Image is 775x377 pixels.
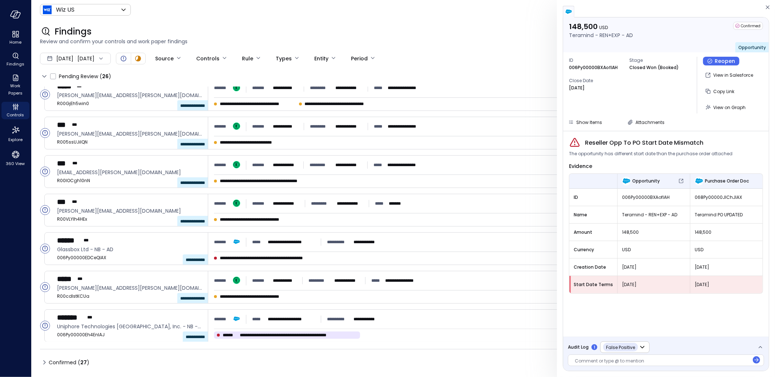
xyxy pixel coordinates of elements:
[276,52,292,65] div: Types
[622,246,686,253] span: USD
[622,229,686,236] span: 148,500
[629,64,679,71] p: Closed Won (Booked)
[576,119,602,125] span: Show Items
[80,359,87,366] span: 27
[55,26,92,37] span: Findings
[4,82,27,97] span: Work Papers
[569,64,618,71] p: 006Py00000BXAofIAH
[695,229,758,236] span: 148,500
[40,37,766,45] span: Review and confirm your controls and work paper findings
[569,163,592,170] span: Evidence
[242,52,253,65] div: Rule
[40,205,50,215] div: Open
[622,264,686,271] span: [DATE]
[40,128,50,138] div: Open
[703,101,748,113] button: View on Graph
[622,281,686,288] span: [DATE]
[1,73,29,97] div: Work Papers
[713,88,734,95] span: Copy Link
[565,118,605,127] button: Show Items
[703,57,739,65] button: Reopen
[733,22,763,30] div: Confirmed
[695,194,758,201] span: 068Py00000JIChJIAX
[7,111,24,119] span: Controls
[40,321,50,331] div: Open
[625,118,667,127] button: Attachments
[695,264,758,271] span: [DATE]
[56,55,73,63] span: [DATE]
[705,177,749,185] span: Purchase Order Doc
[635,119,665,125] span: Attachments
[622,177,631,185] img: Opportunity
[57,284,202,292] span: kristina.ezell@wiz.io
[57,139,202,146] span: R005ssUJiIQN
[568,344,589,351] span: Audit Log
[569,77,623,84] span: Close Date
[100,72,111,80] div: ( )
[574,229,613,236] span: Amount
[49,357,89,368] span: Confirmed
[574,211,613,218] span: Name
[57,331,202,338] span: 006Py00000Eh4EnIAJ
[43,5,52,14] img: Icon
[119,54,128,63] div: Open
[314,52,328,65] div: Entity
[78,358,89,366] div: ( )
[574,194,613,201] span: ID
[57,168,202,176] span: chase.knechtel@wiz.io
[57,254,202,261] span: 006Py00000EDCeQIAX
[569,31,633,39] p: Teramind - REN+EXP - AD
[594,345,595,350] p: 1
[1,51,29,68] div: Findings
[695,211,758,218] span: Teramind PO UPDATED
[40,89,50,100] div: Open
[7,60,24,68] span: Findings
[134,54,142,63] div: In Progress
[703,69,756,81] button: View in Salesforce
[40,244,50,254] div: Open
[6,160,25,167] span: 360 View
[715,57,735,65] span: Reopen
[155,52,174,65] div: Source
[57,322,202,330] span: Uniphore Technologies North America, Inc. - NB - AD | SN | ENS
[569,150,732,157] span: The opportunity has different start date than the purchase order attached
[57,245,202,253] span: Glassbox Ltd - NB - AD
[57,216,202,223] span: R00VLYlh4HEx
[351,52,368,65] div: Period
[703,85,737,97] button: Copy Link
[713,72,753,79] p: View in Salesforce
[59,71,111,82] span: Pending Review
[738,44,766,51] span: Opportunity
[622,211,686,218] span: Teramind - REN+EXP - AD
[57,91,202,99] span: stacey.hersh@wiz.io
[1,124,29,144] div: Explore
[1,102,29,119] div: Controls
[8,136,23,143] span: Explore
[102,73,109,80] span: 26
[622,194,686,201] span: 006Py00000BXAofIAH
[569,22,633,31] p: 148,500
[629,57,684,64] span: Stage
[1,29,29,47] div: Home
[695,177,703,185] img: Purchase Order Doc
[695,246,758,253] span: USD
[606,344,635,350] span: False Positive
[57,100,202,107] span: R00GjEh5win0
[196,52,219,65] div: Controls
[56,5,74,14] p: Wiz US
[599,24,608,31] span: USD
[585,139,703,147] span: Reseller Opp To PO Start Date Mismatch
[40,167,50,177] div: Open
[1,148,29,168] div: 360 View
[57,130,202,138] span: jeremiah.sullivan@wiz.io
[574,264,613,271] span: Creation Date
[40,282,50,292] div: Open
[569,84,585,92] p: [DATE]
[565,8,572,15] img: salesforce
[713,104,746,111] span: View on Graph
[57,207,202,215] span: lena.lyk@wiz.io
[569,57,623,64] span: ID
[57,177,202,184] span: R00IOCgh10nN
